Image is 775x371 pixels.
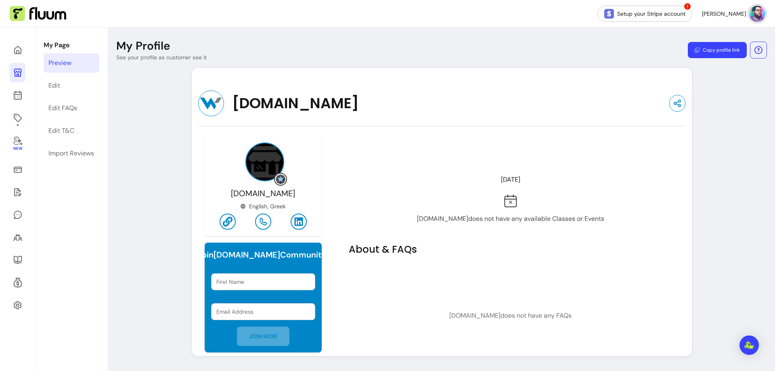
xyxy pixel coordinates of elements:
a: New [10,131,25,157]
h6: Join [DOMAIN_NAME] Community! [197,249,329,260]
div: Preview [48,58,71,68]
a: Settings [10,296,25,315]
p: My Page [44,40,99,50]
a: Calendar [10,86,25,105]
div: Import Reviews [48,149,94,158]
p: See your profile as customer see it [116,53,207,61]
img: Stripe Icon [604,9,614,19]
button: avatar[PERSON_NAME] [702,6,765,22]
div: Open Intercom Messenger [739,335,759,355]
img: Provider image [245,143,284,181]
h2: About & FAQs [349,243,672,256]
a: Edit T&C [44,121,99,140]
img: Grow [276,174,285,184]
a: My Page [10,63,25,82]
p: My Profile [116,39,170,53]
a: Refer & Earn [10,273,25,292]
span: [PERSON_NAME] [702,10,746,18]
a: Resources [10,250,25,270]
div: English, Greek [240,202,286,210]
a: Preview [44,53,99,73]
span: [DOMAIN_NAME] [232,95,359,111]
img: Provider image [198,90,224,116]
a: Edit FAQs [44,99,99,118]
div: Edit FAQs [48,103,77,113]
a: Import Reviews [44,144,99,163]
img: Fully booked icon [504,194,517,208]
a: My Messages [10,205,25,224]
a: Setup your Stripe account [597,6,692,22]
span: [DOMAIN_NAME] [231,188,295,199]
a: Home [10,40,25,60]
header: [DATE] [349,172,672,188]
a: Offerings [10,108,25,128]
input: First Name [216,278,310,286]
a: Waivers [10,182,25,202]
img: avatar [749,6,765,22]
div: Edit T&C [48,126,74,136]
a: Clients [10,228,25,247]
a: Edit [44,76,99,95]
span: New [13,146,22,151]
button: Copy profile link [688,42,747,58]
input: Email Address [216,308,310,316]
img: Fluum Logo [10,6,66,21]
p: [DOMAIN_NAME] does not have any available Classes or Events [417,214,604,224]
p: [DOMAIN_NAME] does not have any FAQs [449,311,572,321]
div: Edit [48,81,60,90]
a: Sales [10,160,25,179]
span: ! [683,2,691,10]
